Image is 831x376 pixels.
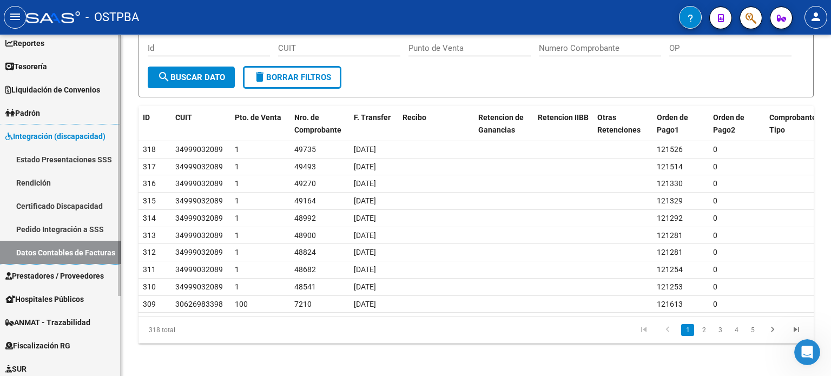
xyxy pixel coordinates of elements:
datatable-header-cell: Recibo [398,106,474,142]
span: [DATE] [354,196,376,205]
span: 121281 [657,248,683,256]
span: ANMAT - Trazabilidad [5,316,90,328]
span: 0 [713,231,717,240]
a: 2 [697,324,710,336]
span: CUIT [175,113,192,122]
span: [DATE] [354,300,376,308]
span: 1 [235,196,239,205]
span: 121292 [657,214,683,222]
span: 0 [713,162,717,171]
a: go to previous page [657,324,678,336]
span: Prestadores / Proveedores [5,270,104,282]
span: [DATE] [354,231,376,240]
a: 5 [746,324,759,336]
span: 1 [235,231,239,240]
a: 3 [714,324,727,336]
span: 312 [143,248,156,256]
span: Hospitales Públicos [5,293,84,305]
span: Liquidación de Convenios [5,84,100,96]
span: 34999032089 [175,196,223,205]
li: page 3 [712,321,728,339]
span: 311 [143,265,156,274]
li: page 4 [728,321,744,339]
span: 121330 [657,179,683,188]
a: 1 [681,324,694,336]
span: 0 [713,214,717,222]
datatable-header-cell: CUIT [171,106,230,142]
span: 121254 [657,265,683,274]
datatable-header-cell: Orden de Pago2 [709,106,765,142]
span: Retencion IIBB [538,113,589,122]
span: Retencion de Ganancias [478,113,524,134]
button: Borrar Filtros [243,67,341,88]
a: go to first page [634,324,654,336]
datatable-header-cell: Retencion IIBB [533,106,593,142]
span: [DATE] [354,179,376,188]
datatable-header-cell: Otras Retenciones [593,106,652,142]
iframe: Intercom live chat [794,339,820,365]
span: 48824 [294,248,316,256]
span: Pto. de Venta [235,113,281,122]
span: 48541 [294,282,316,291]
span: SUR [5,363,27,375]
mat-icon: menu [9,10,22,23]
span: 100 [235,300,248,308]
span: 121329 [657,196,683,205]
datatable-header-cell: Orden de Pago1 [652,106,709,142]
span: 34999032089 [175,162,223,171]
mat-icon: search [157,70,170,83]
li: page 5 [744,321,761,339]
span: Fiscalización RG [5,340,70,352]
span: 121514 [657,162,683,171]
span: 1 [235,265,239,274]
span: 0 [713,282,717,291]
span: 1 [235,282,239,291]
span: 1 [235,145,239,154]
datatable-header-cell: Nro. de Comprobante [290,106,349,142]
span: 0 [713,248,717,256]
span: 48900 [294,231,316,240]
span: Tesorería [5,61,47,72]
span: 1 [235,179,239,188]
span: 313 [143,231,156,240]
span: 7210 [294,300,312,308]
span: 315 [143,196,156,205]
span: 34999032089 [175,265,223,274]
span: 49270 [294,179,316,188]
datatable-header-cell: F. Transfer [349,106,398,142]
span: [DATE] [354,145,376,154]
button: Buscar Dato [148,67,235,88]
span: Borrar Filtros [253,72,331,82]
span: 309 [143,300,156,308]
span: - OSTPBA [85,5,139,29]
span: 121253 [657,282,683,291]
span: 34999032089 [175,145,223,154]
span: 49735 [294,145,316,154]
a: go to last page [786,324,807,336]
div: 318 total [138,316,272,344]
span: [DATE] [354,214,376,222]
mat-icon: person [809,10,822,23]
span: [DATE] [354,265,376,274]
span: 121613 [657,300,683,308]
span: 317 [143,162,156,171]
span: [DATE] [354,282,376,291]
datatable-header-cell: Retencion de Ganancias [474,106,533,142]
span: 1 [235,248,239,256]
a: go to next page [762,324,783,336]
span: 0 [713,300,717,308]
span: Buscar Dato [157,72,225,82]
span: 48992 [294,214,316,222]
span: Nro. de Comprobante [294,113,341,134]
span: [DATE] [354,162,376,171]
span: 34999032089 [175,282,223,291]
span: 318 [143,145,156,154]
span: Padrón [5,107,40,119]
span: 34999032089 [175,231,223,240]
li: page 2 [696,321,712,339]
span: Orden de Pago2 [713,113,744,134]
a: 4 [730,324,743,336]
span: Comprobante Tipo [769,113,816,134]
span: 48682 [294,265,316,274]
span: Integración (discapacidad) [5,130,105,142]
